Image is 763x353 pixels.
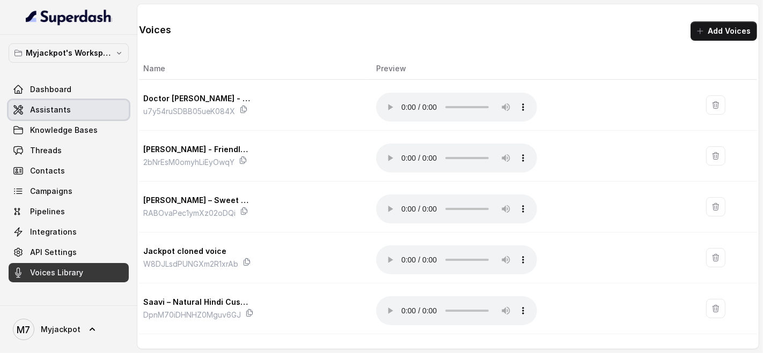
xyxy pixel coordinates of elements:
a: Campaigns [9,182,129,201]
p: Saavi – Natural Hindi Customer Care Agent [143,296,251,309]
h1: Voices [139,21,171,41]
text: M7 [17,324,31,335]
a: Pipelines [9,202,129,221]
button: Myjackpot's Workspace [9,43,129,63]
p: Jackpot cloned voice [143,245,251,258]
p: Doctor [PERSON_NAME] - The Voice You Are Looking For [143,92,251,105]
audio: Your browser does not support the audio element. [376,93,537,122]
p: u7y54ruSDBB05ueK084X [143,105,235,118]
a: Contacts [9,161,129,181]
th: Preview [368,58,698,80]
p: Myjackpot's Workspace [26,47,112,59]
th: Name [139,58,368,80]
a: API Settings [9,243,129,262]
a: Dashboard [9,80,129,99]
span: Voices Library [30,267,83,278]
span: Campaigns [30,186,72,197]
p: DpnM70iDHNHZ0Mguv6GJ [143,309,241,321]
p: [PERSON_NAME] - Friendly Customer Care Agent [143,143,251,156]
span: Threads [30,145,62,156]
a: Myjackpot [9,314,129,344]
p: 2bNrEsM0omyhLiEyOwqY [143,156,234,169]
a: Voices Library [9,263,129,282]
span: Integrations [30,227,77,237]
span: Assistants [30,104,71,115]
span: Dashboard [30,84,71,95]
audio: Your browser does not support the audio element. [376,296,537,325]
a: Assistants [9,100,129,119]
p: W8DJLsdPUNGXm2R1xrAb [143,258,238,271]
span: API Settings [30,247,77,258]
a: Integrations [9,222,129,242]
a: Threads [9,141,129,160]
span: Knowledge Bases [30,125,98,136]
button: Add Voices [691,21,757,41]
a: Knowledge Bases [9,121,129,140]
audio: Your browser does not support the audio element. [376,194,537,223]
audio: Your browser does not support the audio element. [376,245,537,274]
p: RABOvaPec1ymXz02oDQi [143,207,236,220]
span: Myjackpot [41,324,80,335]
span: Pipelines [30,206,65,217]
audio: Your browser does not support the audio element. [376,144,537,172]
img: light.svg [26,9,112,26]
p: [PERSON_NAME] – Sweet & Lively Hindi Social Media Voice [143,194,251,207]
span: Contacts [30,166,65,176]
